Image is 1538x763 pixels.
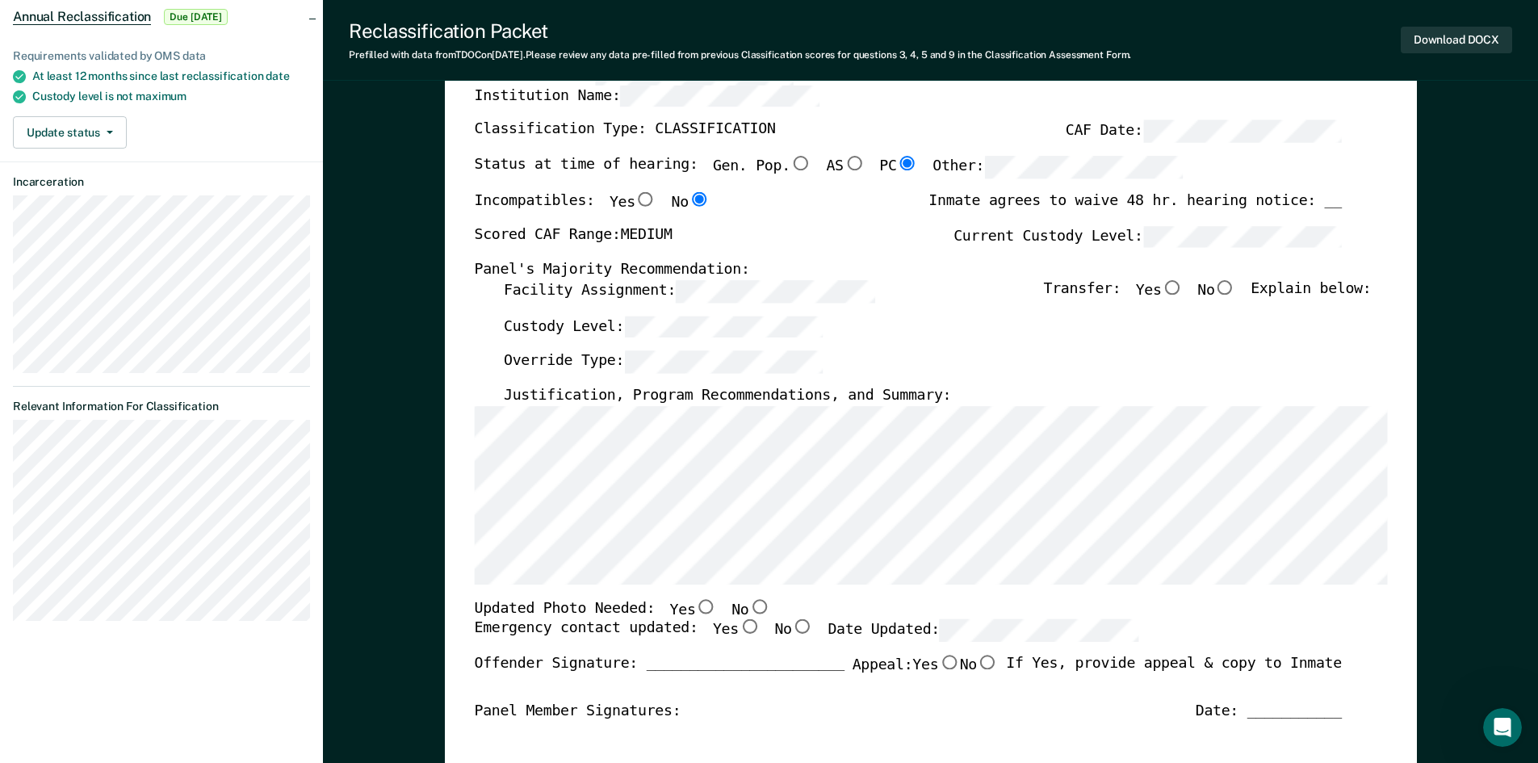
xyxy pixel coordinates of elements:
[474,702,681,722] div: Panel Member Signatures:
[13,9,151,25] span: Annual Reclassification
[503,351,823,374] label: Override Type:
[912,655,959,676] label: Yes
[164,9,228,25] span: Due [DATE]
[609,191,656,212] label: Yes
[13,175,310,189] dt: Incarceration
[688,191,709,206] input: No
[959,655,998,676] label: No
[1043,280,1371,316] div: Transfer: Explain below:
[13,116,127,149] button: Update status
[474,599,769,620] div: Updated Photo Needed:
[712,156,811,178] label: Gen. Pop.
[939,619,1138,642] input: Date Updated:
[624,316,823,338] input: Custody Level:
[503,387,950,406] label: Justification, Program Recommendations, and Summary:
[474,156,1183,191] div: Status at time of hearing:
[1214,280,1235,295] input: No
[977,655,998,669] input: No
[791,619,812,634] input: No
[748,599,769,614] input: No
[1065,120,1341,143] label: CAF Date:
[1195,702,1341,722] div: Date: ___________
[474,225,672,248] label: Scored CAF Range: MEDIUM
[474,655,1341,702] div: Offender Signature: _______________________ If Yes, provide appeal & copy to Inmate
[474,191,710,225] div: Incompatibles:
[671,191,710,212] label: No
[1197,280,1236,303] label: No
[669,599,716,620] label: Yes
[474,619,1138,655] div: Emergency contact updated:
[790,156,811,170] input: Gen. Pop.
[932,156,1183,178] label: Other:
[32,69,310,83] div: At least 12 months since last reclassification
[984,156,1183,178] input: Other:
[938,655,959,669] input: Yes
[13,49,310,63] div: Requirements validated by OMS data
[474,86,819,108] label: Institution Name:
[624,351,823,374] input: Override Type:
[928,191,1342,225] div: Inmate agrees to waive 48 hr. hearing notice: __
[474,120,775,143] label: Classification Type: CLASSIFICATION
[32,90,310,103] div: Custody level is not
[879,156,918,178] label: PC
[620,86,819,108] input: Institution Name:
[843,156,864,170] input: AS
[828,619,1138,642] label: Date Updated:
[1483,708,1522,747] iframe: Intercom live chat
[826,156,865,178] label: AS
[712,619,759,642] label: Yes
[635,191,656,206] input: Yes
[1142,225,1341,248] input: Current Custody Level:
[1401,27,1512,53] button: Download DOCX
[676,280,874,303] input: Facility Assignment:
[474,261,1341,280] div: Panel's Majority Recommendation:
[1161,280,1182,295] input: Yes
[852,655,998,689] label: Appeal:
[503,316,823,338] label: Custody Level:
[731,599,770,620] label: No
[896,156,917,170] input: PC
[1142,120,1341,143] input: CAF Date:
[13,400,310,413] dt: Relevant Information For Classification
[695,599,716,614] input: Yes
[266,69,289,82] span: date
[1135,280,1182,303] label: Yes
[503,280,874,303] label: Facility Assignment:
[738,619,759,634] input: Yes
[953,225,1342,248] label: Current Custody Level:
[349,49,1131,61] div: Prefilled with data from TDOC on [DATE] . Please review any data pre-filled from previous Classif...
[349,19,1131,43] div: Reclassification Packet
[774,619,813,642] label: No
[136,90,186,103] span: maximum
